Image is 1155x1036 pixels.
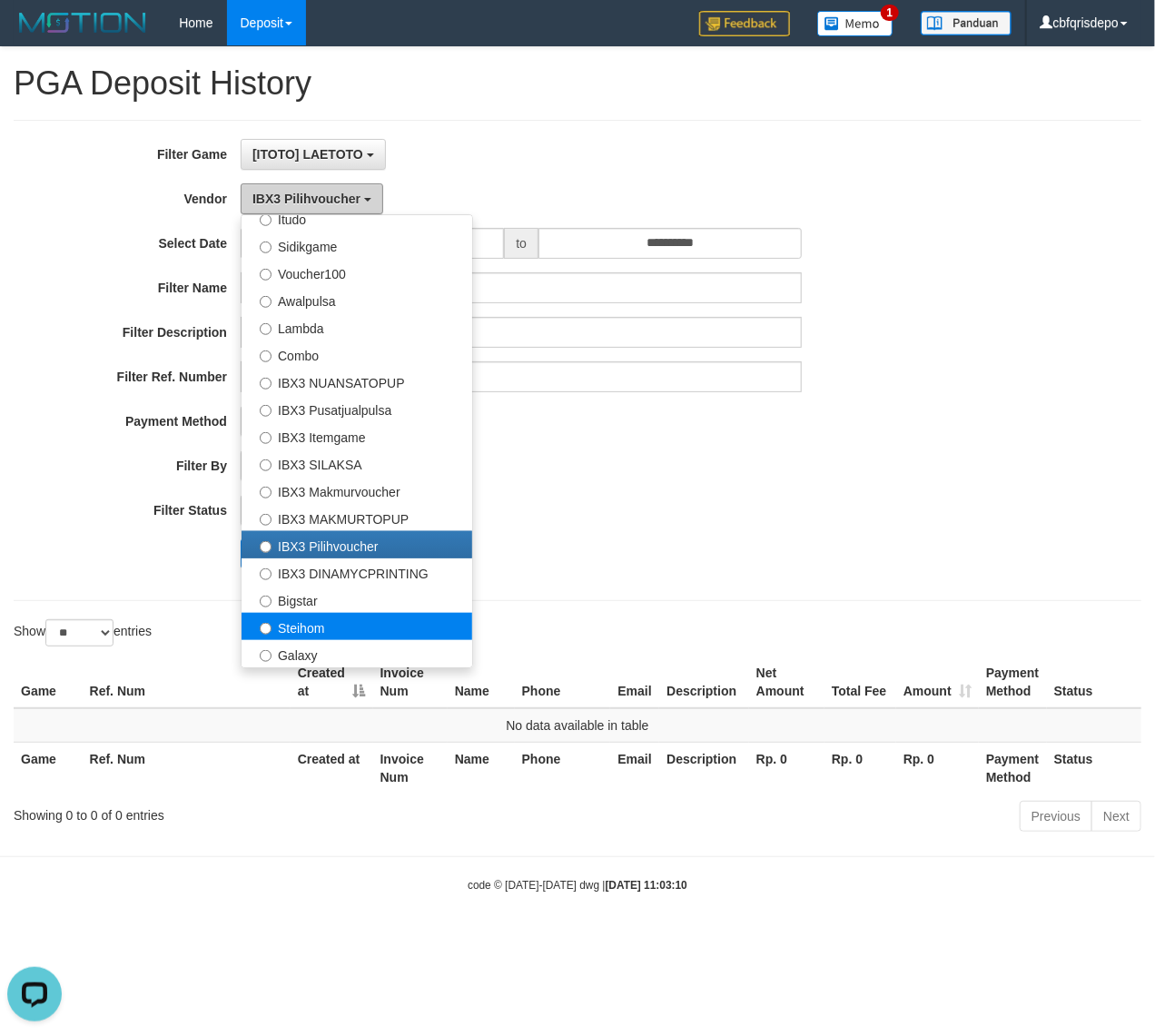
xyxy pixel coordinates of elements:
[14,799,468,824] div: Showing 0 to 0 of 0 entries
[468,879,687,892] small: code © [DATE]-[DATE] dwg |
[448,742,515,794] th: Name
[610,656,659,708] th: Email
[749,742,824,794] th: Rp. 0
[260,514,271,526] input: IBX3 MAKMURTOPUP
[242,531,472,558] label: IBX3 Pilihvoucher
[14,708,1141,743] td: No data available in table
[260,296,271,308] input: Awalpulsa
[881,5,900,21] span: 1
[291,656,373,708] th: Created at: activate to sort column descending
[252,192,360,206] span: IBX3 Pilihvoucher
[242,586,472,613] label: Bigstar
[260,405,271,417] input: IBX3 Pusatjualpulsa
[242,449,472,477] label: IBX3 SILAKSA
[242,640,472,667] label: Galaxy
[45,619,114,646] select: Showentries
[921,11,1012,35] img: panduan.png
[979,742,1047,794] th: Payment Method
[817,11,893,36] img: Button%20Memo.svg
[14,742,83,794] th: Game
[260,350,271,362] input: Combo
[260,568,271,580] input: IBX3 DINAMYCPRINTING
[242,613,472,640] label: Steihom
[242,204,472,232] label: Itudo
[242,422,472,449] label: IBX3 Itemgame
[7,7,62,62] button: Open LiveChat chat widget
[260,378,271,390] input: IBX3 NUANSATOPUP
[14,9,152,36] img: MOTION_logo.png
[83,656,291,708] th: Ref. Num
[260,650,271,662] input: Galaxy
[260,214,271,226] input: Itudo
[699,11,790,36] img: Feedback.jpg
[260,323,271,335] input: Lambda
[824,742,896,794] th: Rp. 0
[241,183,383,214] button: IBX3 Pilihvoucher
[749,656,824,708] th: Net Amount
[1047,656,1141,708] th: Status
[373,656,448,708] th: Invoice Num
[1047,742,1141,794] th: Status
[979,656,1047,708] th: Payment Method
[260,242,271,253] input: Sidikgame
[448,656,515,708] th: Name
[1020,801,1092,832] a: Previous
[14,65,1141,102] h1: PGA Deposit History
[260,459,271,471] input: IBX3 SILAKSA
[1091,801,1141,832] a: Next
[515,656,611,708] th: Phone
[260,432,271,444] input: IBX3 Itemgame
[260,623,271,635] input: Steihom
[242,340,472,368] label: Combo
[242,313,472,340] label: Lambda
[515,742,611,794] th: Phone
[241,139,386,170] button: [ITOTO] LAETOTO
[242,558,472,586] label: IBX3 DINAMYCPRINTING
[242,477,472,504] label: IBX3 Makmurvoucher
[260,487,271,498] input: IBX3 Makmurvoucher
[896,656,979,708] th: Amount: activate to sort column ascending
[896,742,979,794] th: Rp. 0
[504,228,538,259] span: to
[260,269,271,281] input: Voucher100
[242,368,472,395] label: IBX3 NUANSATOPUP
[83,742,291,794] th: Ref. Num
[606,879,687,892] strong: [DATE] 11:03:10
[260,596,271,607] input: Bigstar
[659,742,749,794] th: Description
[291,742,373,794] th: Created at
[260,541,271,553] input: IBX3 Pilihvoucher
[242,259,472,286] label: Voucher100
[14,619,152,646] label: Show entries
[659,656,749,708] th: Description
[242,395,472,422] label: IBX3 Pusatjualpulsa
[14,656,83,708] th: Game
[824,656,896,708] th: Total Fee
[242,232,472,259] label: Sidikgame
[242,504,472,531] label: IBX3 MAKMURTOPUP
[373,742,448,794] th: Invoice Num
[610,742,659,794] th: Email
[252,147,363,162] span: [ITOTO] LAETOTO
[242,286,472,313] label: Awalpulsa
